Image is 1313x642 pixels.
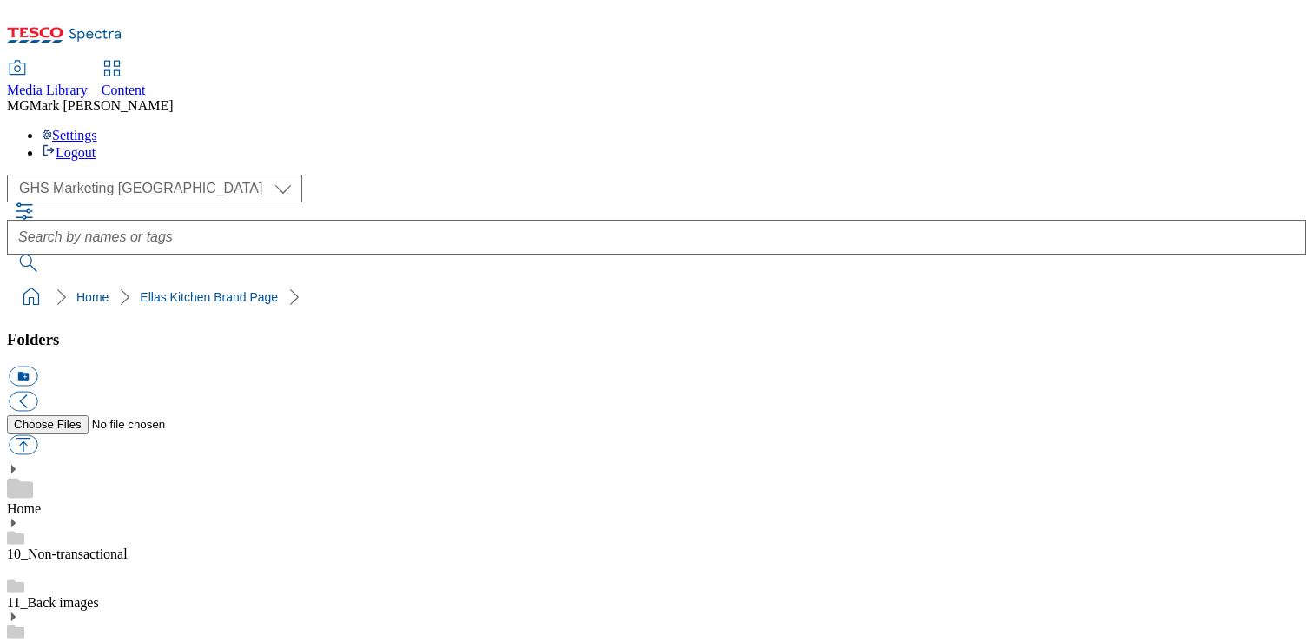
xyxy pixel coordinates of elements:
h3: Folders [7,330,1306,349]
span: MG [7,98,30,113]
a: Home [76,290,109,304]
nav: breadcrumb [7,281,1306,314]
a: 10_Non-transactional [7,546,128,561]
span: Mark [PERSON_NAME] [30,98,174,113]
span: Media Library [7,83,88,97]
a: home [17,283,45,311]
a: Content [102,62,146,98]
a: 11_Back images [7,595,99,610]
a: Home [7,501,41,516]
input: Search by names or tags [7,220,1306,255]
a: Settings [42,128,97,142]
a: Logout [42,145,96,160]
a: Media Library [7,62,88,98]
span: Content [102,83,146,97]
a: Ellas Kitchen Brand Page [140,290,278,304]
